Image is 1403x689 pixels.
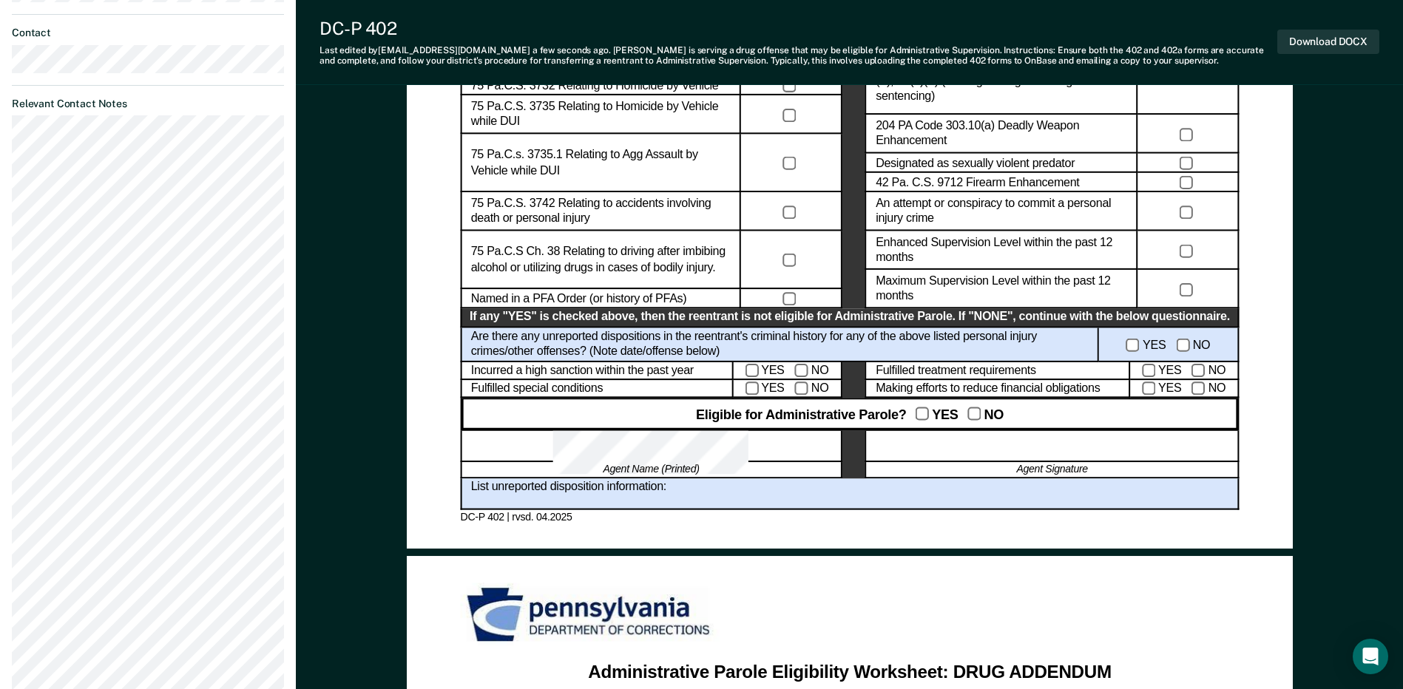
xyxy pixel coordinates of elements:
label: An attempt or conspiracy to commit a personal injury crime [876,196,1127,227]
button: Download DOCX [1277,30,1379,54]
div: Are there any unreported dispositions in the reentrant's criminal history for any of the above li... [460,327,1098,362]
div: YES NO [1099,327,1239,362]
label: 75 Pa.C.S. 3735 Relating to Homicide by Vehicle while DUI [470,99,730,130]
dt: Relevant Contact Notes [12,98,284,110]
label: 75 Pa.C.S. 3742 Relating to accidents involving death or personal injury [470,196,730,227]
dt: Contact [12,27,284,39]
label: 42 Pa. C.S. 9712 Firearm Enhancement [876,175,1079,191]
label: 75 Pa.C.S Ch. 38 Relating to driving after imbibing alcohol or utilizing drugs in cases of bodily... [470,245,730,276]
label: Designated as sexually violent predator [876,155,1075,171]
label: Named in a PFA Order (or history of PFAs) [470,291,686,307]
img: PDOC Logo [460,583,721,648]
div: Eligible for Administrative Parole? YES NO [460,398,1239,430]
div: Fulfilled treatment requirements [865,362,1130,380]
div: List unreported disposition information: [460,478,1239,510]
div: DC-P 402 [320,18,1277,39]
div: Agent Name (Printed) [460,462,842,478]
div: YES NO [1130,362,1239,380]
div: If any "YES" is checked above, then the reentrant is not eligible for Administrative Parole. If "... [460,309,1239,327]
div: YES NO [733,380,842,398]
label: 35 P.s. 780-113 13(a)(14)(30)(37) controlled substance Law AND was sentenced under 18 PA. C.S. 75... [876,27,1127,105]
div: Last edited by [EMAIL_ADDRESS][DOMAIN_NAME] . [PERSON_NAME] is serving a drug offense that may be... [320,45,1277,67]
label: 75 Pa.C.S. 3732 Relating to Homicide by Vehicle [470,78,718,93]
label: Maximum Supervision Level within the past 12 months [876,274,1127,305]
div: Making efforts to reduce financial obligations [865,380,1130,398]
label: 75 Pa.C.s. 3735.1 Relating to Agg Assault by Vehicle while DUI [470,148,730,179]
label: Enhanced Supervision Level within the past 12 months [876,235,1127,266]
div: DC-P 402 | rvsd. 04.2025 [460,510,1239,523]
div: Fulfilled special conditions [460,380,732,398]
div: Administrative Parole Eligibility Worksheet: DRUG ADDENDUM [473,661,1226,684]
div: YES NO [733,362,842,380]
label: 204 PA Code 303.10(a) Deadly Weapon Enhancement [876,119,1127,150]
div: Open Intercom Messenger [1353,639,1388,674]
div: Agent Signature [865,462,1239,478]
div: Incurred a high sanction within the past year [460,362,732,380]
div: YES NO [1130,380,1239,398]
span: a few seconds ago [533,45,609,55]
